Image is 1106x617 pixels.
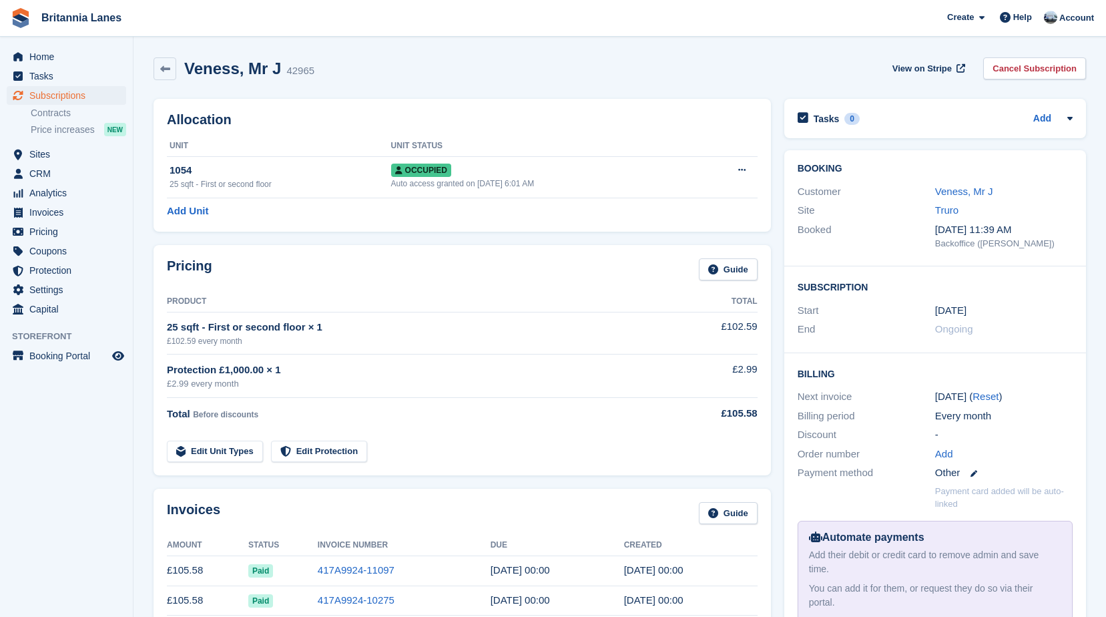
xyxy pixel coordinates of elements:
[12,330,133,343] span: Storefront
[184,59,281,77] h2: Veness, Mr J
[7,242,126,260] a: menu
[29,164,109,183] span: CRM
[167,335,667,347] div: £102.59 every month
[318,535,491,556] th: Invoice Number
[798,427,935,443] div: Discount
[667,291,757,313] th: Total
[624,535,758,556] th: Created
[7,280,126,299] a: menu
[798,389,935,405] div: Next invoice
[170,163,391,178] div: 1054
[7,47,126,66] a: menu
[391,164,451,177] span: Occupied
[29,145,109,164] span: Sites
[7,300,126,319] a: menu
[29,203,109,222] span: Invoices
[935,222,1073,238] div: [DATE] 11:39 AM
[167,258,212,280] h2: Pricing
[167,586,248,616] td: £105.58
[167,441,263,463] a: Edit Unit Types
[193,410,258,419] span: Before discounts
[7,203,126,222] a: menu
[798,164,1073,174] h2: Booking
[1033,112,1051,127] a: Add
[167,377,667,391] div: £2.99 every month
[7,261,126,280] a: menu
[935,186,993,197] a: Veness, Mr J
[7,347,126,365] a: menu
[983,57,1086,79] a: Cancel Subscription
[798,322,935,337] div: End
[798,280,1073,293] h2: Subscription
[798,184,935,200] div: Customer
[1059,11,1094,25] span: Account
[935,447,953,462] a: Add
[167,408,190,419] span: Total
[7,86,126,105] a: menu
[36,7,127,29] a: Britannia Lanes
[699,502,758,524] a: Guide
[170,178,391,190] div: 25 sqft - First or second floor
[809,582,1061,610] div: You can add it for them, or request they do so via their portal.
[104,123,126,136] div: NEW
[798,303,935,319] div: Start
[798,222,935,250] div: Booked
[391,136,698,157] th: Unit Status
[167,502,220,524] h2: Invoices
[844,113,860,125] div: 0
[624,594,683,606] time: 2025-07-30 23:00:09 UTC
[248,564,273,578] span: Paid
[29,47,109,66] span: Home
[29,280,109,299] span: Settings
[167,535,248,556] th: Amount
[798,409,935,424] div: Billing period
[667,406,757,421] div: £105.58
[286,63,314,79] div: 42965
[667,355,757,398] td: £2.99
[935,465,1073,481] div: Other
[167,363,667,378] div: Protection £1,000.00 × 1
[167,136,391,157] th: Unit
[29,261,109,280] span: Protection
[7,67,126,85] a: menu
[318,564,394,576] a: 417A9924-11097
[167,320,667,335] div: 25 sqft - First or second floor × 1
[935,237,1073,250] div: Backoffice ([PERSON_NAME])
[887,57,968,79] a: View on Stripe
[31,124,95,136] span: Price increases
[935,409,1073,424] div: Every month
[1044,11,1057,24] img: John Millership
[491,594,550,606] time: 2025-07-31 23:00:00 UTC
[798,367,1073,380] h2: Billing
[29,347,109,365] span: Booking Portal
[271,441,367,463] a: Edit Protection
[947,11,974,24] span: Create
[973,391,999,402] a: Reset
[7,145,126,164] a: menu
[935,323,973,335] span: Ongoing
[935,485,1073,511] p: Payment card added will be auto-linked
[798,447,935,462] div: Order number
[110,348,126,364] a: Preview store
[935,303,966,319] time: 2024-06-30 23:00:00 UTC
[29,86,109,105] span: Subscriptions
[29,300,109,319] span: Capital
[624,564,683,576] time: 2025-08-30 23:00:14 UTC
[798,465,935,481] div: Payment method
[31,107,126,120] a: Contracts
[31,122,126,137] a: Price increases NEW
[798,203,935,218] div: Site
[248,594,273,608] span: Paid
[167,556,248,586] td: £105.58
[7,184,126,202] a: menu
[11,8,31,28] img: stora-icon-8386f47178a22dfd0bd8f6a31ec36ba5ce8667c1dd55bd0f319d3a0aa187defe.svg
[29,184,109,202] span: Analytics
[491,535,624,556] th: Due
[167,204,208,219] a: Add Unit
[391,178,698,190] div: Auto access granted on [DATE] 6:01 AM
[318,594,394,606] a: 417A9924-10275
[1013,11,1032,24] span: Help
[248,535,318,556] th: Status
[809,530,1061,546] div: Automate payments
[814,113,840,125] h2: Tasks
